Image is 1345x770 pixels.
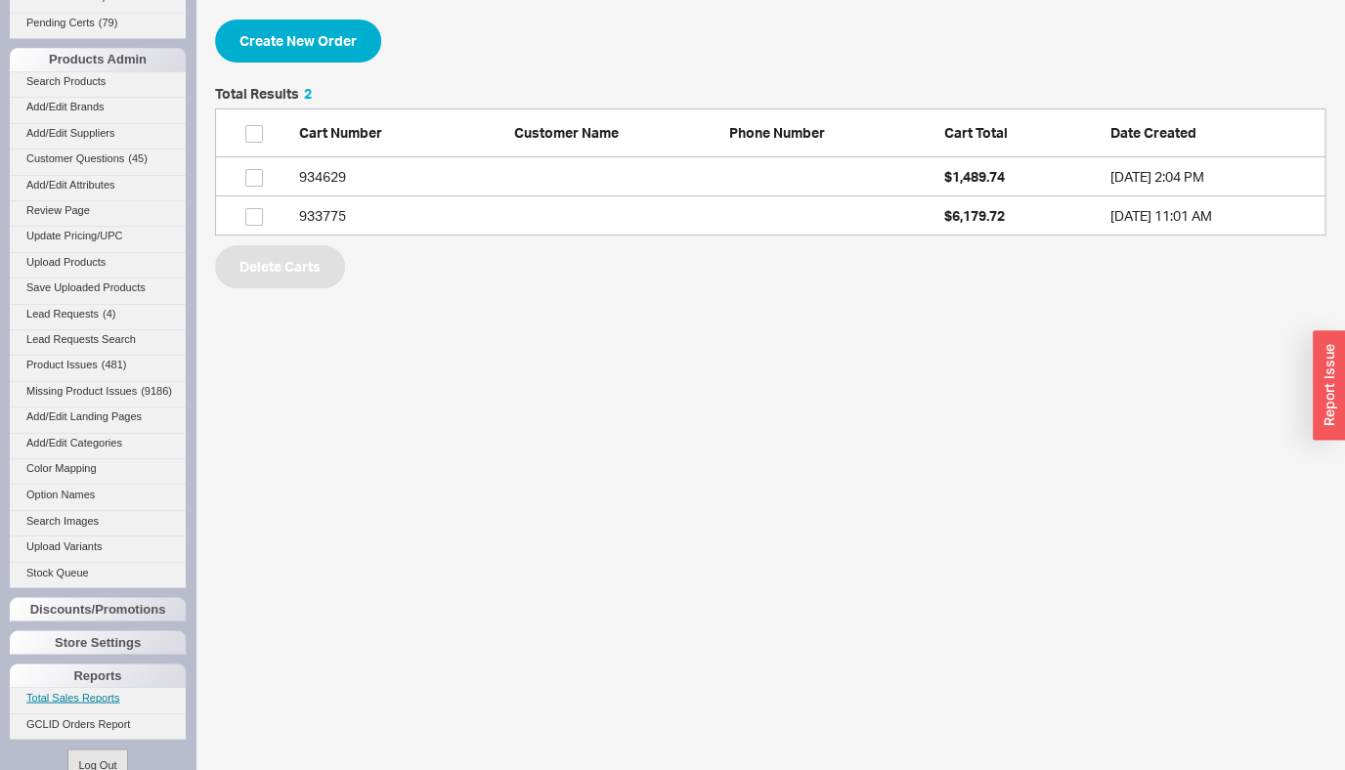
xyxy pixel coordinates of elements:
div: Discounts/Promotions [10,597,186,620]
span: Delete Carts [239,255,321,278]
a: Color Mapping [10,458,186,479]
div: Products Admin [10,48,186,71]
span: Missing Product Issues [26,385,137,397]
span: ( 481 ) [102,359,127,370]
a: Add/Edit Landing Pages [10,406,186,427]
h5: Total Results [215,87,312,101]
a: Lead Requests Search [10,329,186,350]
a: Add/Edit Suppliers [10,123,186,144]
div: 8/18/25 2:04 PM [1109,167,1315,187]
a: Add/Edit Categories [10,433,186,453]
div: 8/13/25 11:01 AM [1109,206,1315,226]
span: Phone Number [729,124,825,141]
a: Upload Products [10,252,186,273]
div: 934629 [299,167,504,187]
button: Delete Carts [215,245,345,288]
a: Missing Product Issues(9186) [10,381,186,402]
a: Option Names [10,484,186,504]
span: ( 9186 ) [141,385,172,397]
a: Search Images [10,510,186,531]
span: Pending Certs [26,17,95,28]
span: Product Issues [26,359,98,370]
a: Stock Queue [10,562,186,582]
a: 933775 $6,179.72[DATE] 11:01 AM [215,196,1325,235]
a: 934629 $1,489.74[DATE] 2:04 PM [215,157,1325,196]
a: Lead Requests(4) [10,304,186,324]
a: Upload Variants [10,535,186,556]
a: Review Page [10,200,186,221]
a: Search Products [10,71,186,92]
span: Cart Total [943,124,1007,141]
span: Date Created [1109,124,1195,141]
a: Product Issues(481) [10,355,186,375]
a: Add/Edit Brands [10,97,186,117]
span: $6,179.72 [943,207,1004,224]
span: ( 4 ) [103,308,115,320]
a: Update Pricing/UPC [10,226,186,246]
a: Add/Edit Attributes [10,175,186,195]
div: Store Settings [10,630,186,654]
a: Total Sales Reports [10,687,186,707]
div: Reports [10,663,186,687]
span: Create New Order [239,29,357,53]
span: Cart Number [299,124,382,141]
a: Pending Certs(79) [10,13,186,33]
span: Lead Requests [26,308,99,320]
div: grid [215,157,1325,235]
span: 2 [304,85,312,102]
span: ( 45 ) [128,152,148,164]
span: $1,489.74 [943,168,1004,185]
div: 933775 [299,206,504,226]
span: Customer Name [514,124,619,141]
button: Create New Order [215,20,381,63]
a: Save Uploaded Products [10,278,186,298]
span: ( 79 ) [99,17,118,28]
a: GCLID Orders Report [10,713,186,734]
a: Customer Questions(45) [10,149,186,169]
span: Customer Questions [26,152,124,164]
